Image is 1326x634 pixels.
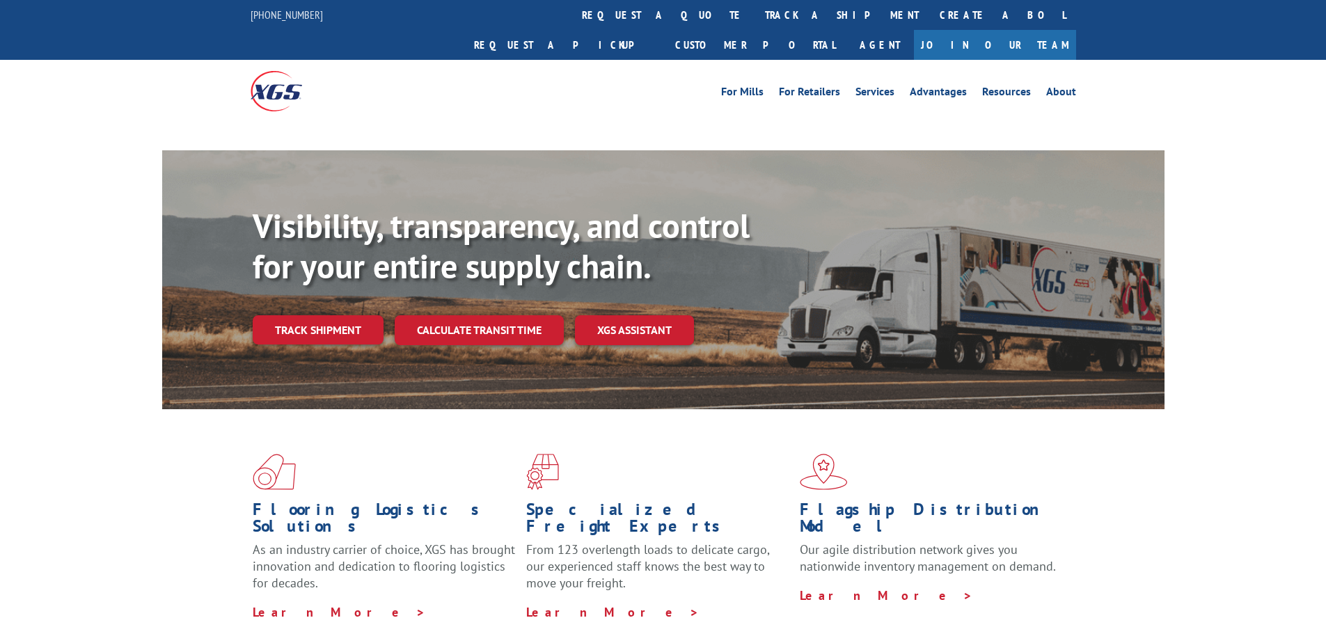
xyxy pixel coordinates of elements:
[665,30,846,60] a: Customer Portal
[800,501,1063,541] h1: Flagship Distribution Model
[526,604,700,620] a: Learn More >
[800,454,848,490] img: xgs-icon-flagship-distribution-model-red
[395,315,564,345] a: Calculate transit time
[779,86,840,102] a: For Retailers
[910,86,967,102] a: Advantages
[1046,86,1076,102] a: About
[526,541,789,603] p: From 123 overlength loads to delicate cargo, our experienced staff knows the best way to move you...
[253,501,516,541] h1: Flooring Logistics Solutions
[982,86,1031,102] a: Resources
[253,315,384,344] a: Track shipment
[253,204,750,287] b: Visibility, transparency, and control for your entire supply chain.
[914,30,1076,60] a: Join Our Team
[721,86,764,102] a: For Mills
[846,30,914,60] a: Agent
[251,8,323,22] a: [PHONE_NUMBER]
[800,541,1056,574] span: Our agile distribution network gives you nationwide inventory management on demand.
[800,587,973,603] a: Learn More >
[253,454,296,490] img: xgs-icon-total-supply-chain-intelligence-red
[464,30,665,60] a: Request a pickup
[526,501,789,541] h1: Specialized Freight Experts
[855,86,894,102] a: Services
[526,454,559,490] img: xgs-icon-focused-on-flooring-red
[253,604,426,620] a: Learn More >
[575,315,694,345] a: XGS ASSISTANT
[253,541,515,591] span: As an industry carrier of choice, XGS has brought innovation and dedication to flooring logistics...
